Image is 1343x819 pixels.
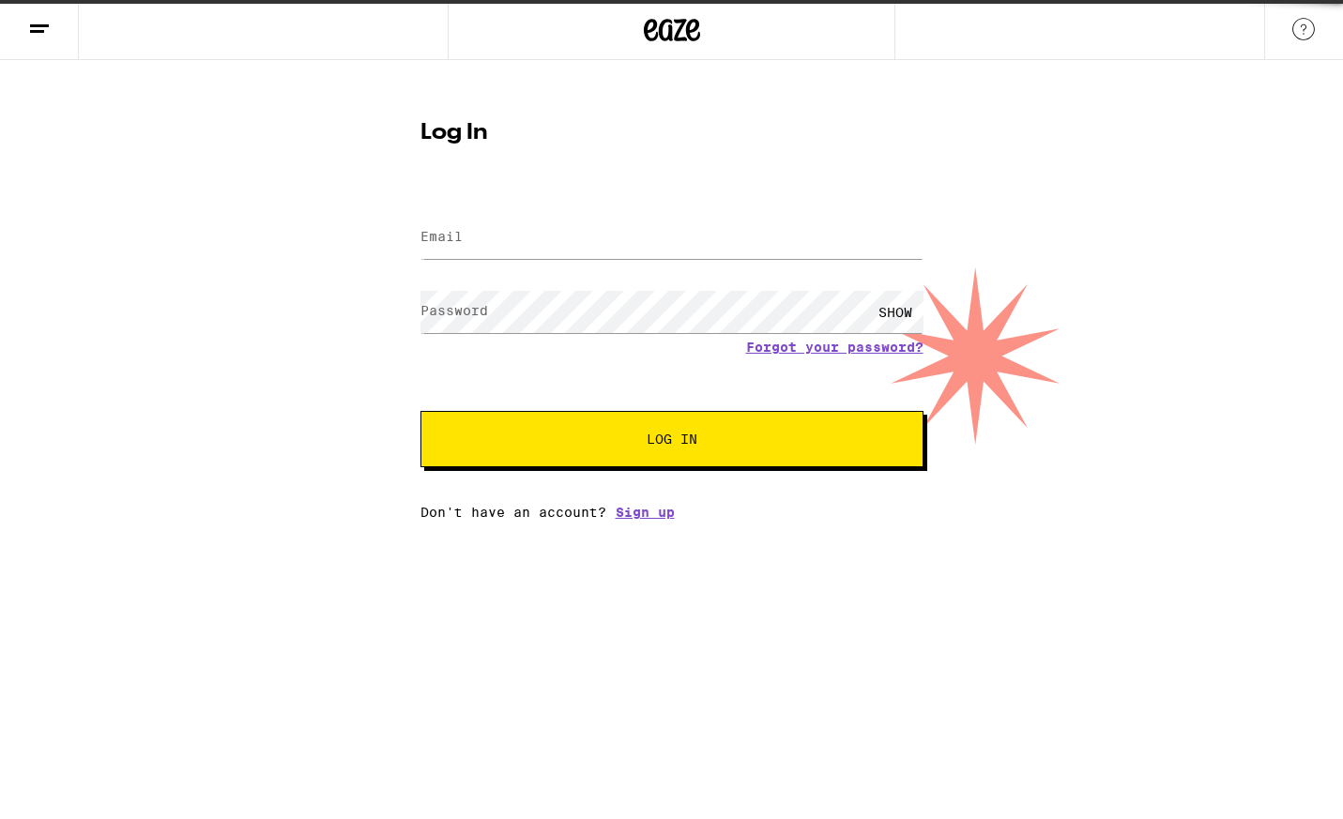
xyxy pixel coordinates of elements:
span: Log In [647,432,697,446]
a: Sign up [616,505,675,520]
label: Password [420,303,488,318]
button: Log In [420,411,923,467]
div: SHOW [867,291,923,333]
div: Don't have an account? [420,505,923,520]
a: Forgot your password? [746,340,923,355]
h1: Log In [420,122,923,144]
input: Email [420,217,923,259]
label: Email [420,229,463,244]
